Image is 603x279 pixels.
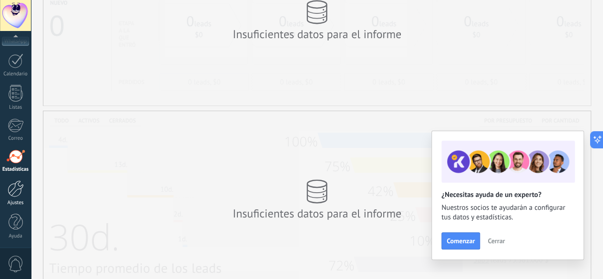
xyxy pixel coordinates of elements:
div: Correo [2,135,30,142]
button: Cerrar [483,234,509,248]
span: Cerrar [488,238,505,244]
div: Insuficientes datos para el informe [231,206,403,221]
div: Insuficientes datos para el informe [231,27,403,41]
span: Nuestros socios te ayudarán a configurar tus datos y estadísticas. [441,203,574,222]
div: Listas [2,104,30,111]
button: Comenzar [441,232,480,249]
h2: ¿Necesitas ayuda de un experto? [441,190,574,199]
div: Estadísticas [2,166,30,173]
div: Ajustes [2,200,30,206]
div: Calendario [2,71,30,77]
div: Ayuda [2,233,30,239]
span: Comenzar [447,238,475,244]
